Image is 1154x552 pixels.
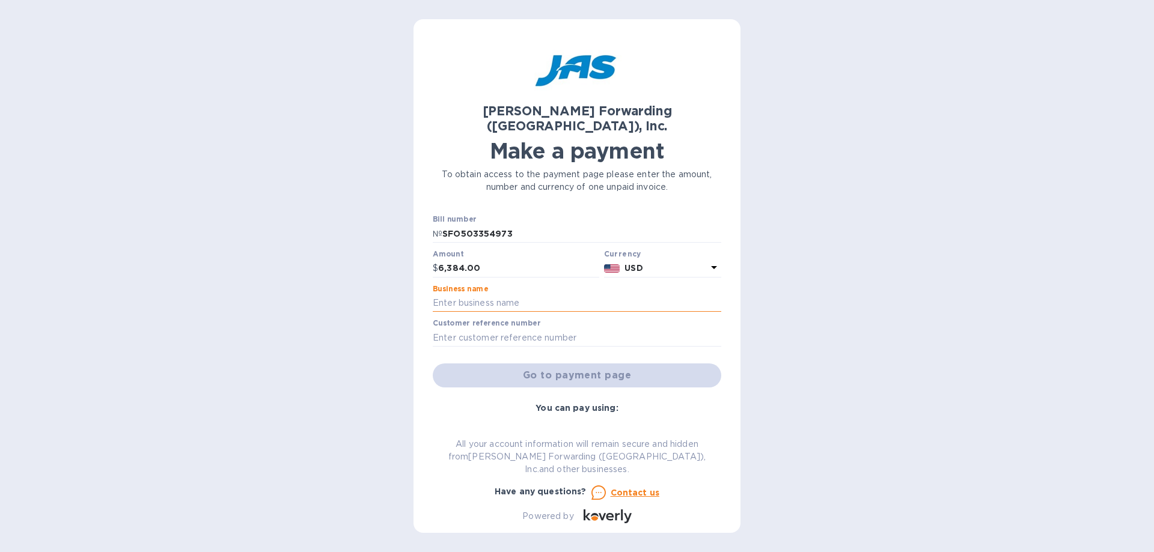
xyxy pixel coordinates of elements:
b: USD [624,263,643,273]
p: $ [433,262,438,274]
p: To obtain access to the payment page please enter the amount, number and currency of one unpaid i... [433,168,721,193]
b: Currency [604,249,641,258]
p: All your account information will remain secure and hidden from [PERSON_NAME] Forwarding ([GEOGRA... [433,438,721,476]
input: 0.00 [438,259,599,278]
label: Business name [433,285,488,293]
b: Have any questions? [495,487,587,496]
label: Bill number [433,216,476,223]
h1: Make a payment [433,138,721,163]
input: Enter bill number [442,225,721,243]
input: Enter business name [433,294,721,312]
b: [PERSON_NAME] Forwarding ([GEOGRAPHIC_DATA]), Inc. [483,103,672,133]
u: Contact us [611,488,660,497]
b: You can pay using: [536,403,618,413]
label: Customer reference number [433,320,540,327]
label: Amount [433,250,463,258]
img: USD [604,264,620,273]
input: Enter customer reference number [433,329,721,347]
p: № [433,228,442,240]
p: Powered by [522,510,573,523]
